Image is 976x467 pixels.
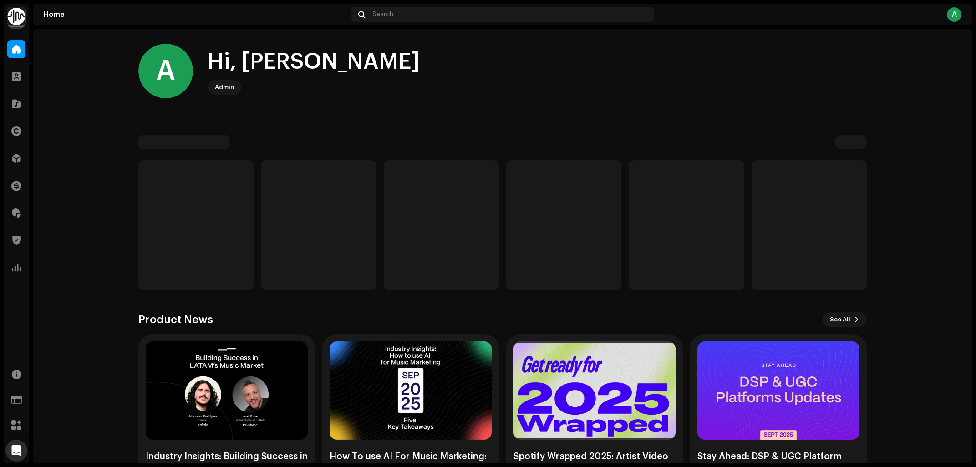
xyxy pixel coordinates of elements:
div: Admin [215,82,234,93]
img: 0f74c21f-6d1c-4dbc-9196-dbddad53419e [7,7,25,25]
span: Search [372,11,393,18]
button: See All [823,312,867,327]
div: Hi, [PERSON_NAME] [208,47,420,76]
div: A [138,44,193,98]
div: Open Intercom Messenger [5,440,27,462]
span: See All [830,310,850,329]
h3: Product News [138,312,213,327]
div: A [947,7,961,22]
div: Home [44,11,347,18]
